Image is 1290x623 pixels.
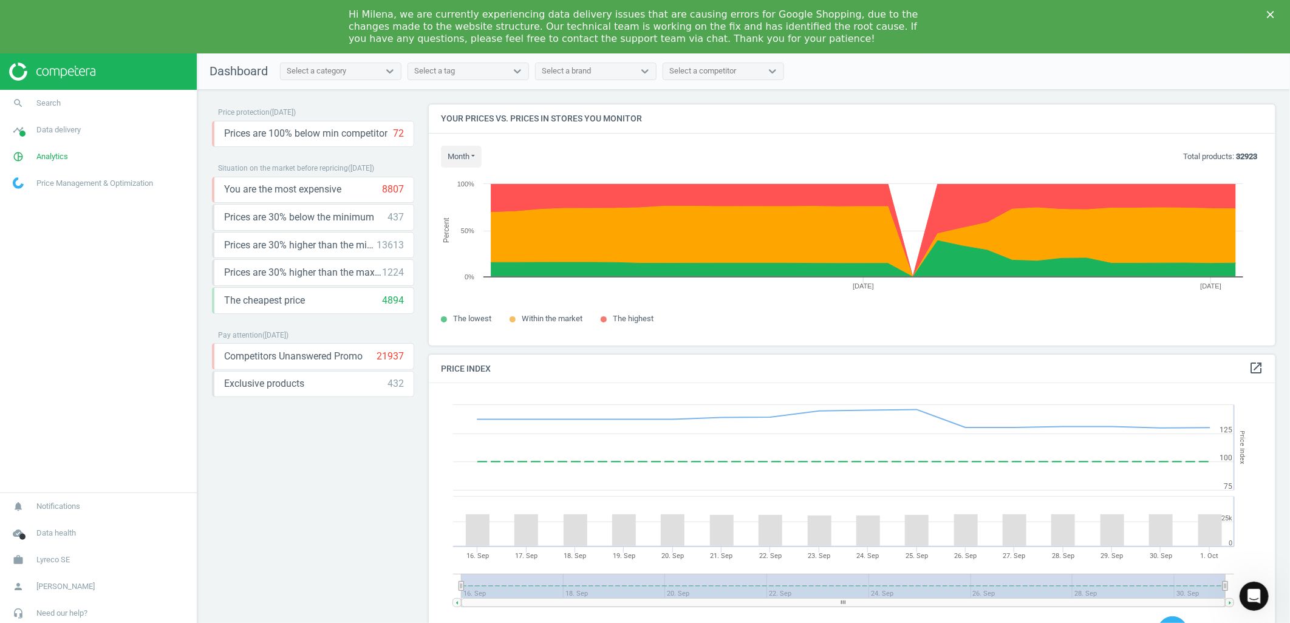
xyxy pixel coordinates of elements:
span: Search [36,98,61,109]
text: 125 [1220,426,1232,434]
tspan: 28. Sep [1052,552,1074,560]
tspan: Price Index [1238,431,1246,465]
tspan: 30. Sep [1150,552,1172,560]
span: Exclusive products [224,377,304,390]
div: Select a brand [542,66,591,77]
span: Price Management & Optimization [36,178,153,189]
tspan: 20. Sep [661,552,684,560]
span: Analytics [36,151,68,162]
a: open_in_new [1249,361,1263,376]
i: cloud_done [7,522,30,545]
i: person [7,575,30,598]
span: You are the most expensive [224,183,341,196]
span: ( [DATE] ) [270,108,296,117]
span: Prices are 100% below min competitor [224,127,387,140]
i: work [7,548,30,571]
button: month [441,146,482,168]
span: ( [DATE] ) [262,331,288,339]
tspan: 25. Sep [906,552,928,560]
span: The cheapest price [224,294,305,307]
tspan: 27. Sep [1003,552,1026,560]
span: Prices are 30% higher than the maximal [224,266,382,279]
text: 0% [465,273,474,281]
span: [PERSON_NAME] [36,581,95,592]
tspan: 26. Sep [954,552,977,560]
tspan: [DATE] [1201,282,1222,290]
div: Hi Milena, we are currently experiencing data delivery issues that are causing errors for Google ... [349,9,922,45]
iframe: Intercom live chat [1240,582,1269,611]
tspan: 16. Sep [466,552,489,560]
span: Lyreco SE [36,554,70,565]
i: open_in_new [1249,361,1263,375]
div: 432 [387,377,404,390]
span: Data delivery [36,124,81,135]
i: notifications [7,495,30,518]
text: 0 [1229,539,1232,547]
text: 100 [1220,454,1232,462]
tspan: 21. Sep [711,552,733,560]
text: 100% [457,180,474,188]
span: Data health [36,528,76,539]
span: Situation on the market before repricing [218,164,348,172]
tspan: 24. Sep [857,552,879,560]
img: wGWNvw8QSZomAAAAABJRU5ErkJggg== [13,177,24,189]
span: ( [DATE] ) [348,164,374,172]
div: 21937 [377,350,404,363]
div: 1224 [382,266,404,279]
tspan: 17. Sep [515,552,537,560]
span: Notifications [36,501,80,512]
i: pie_chart_outlined [7,145,30,168]
span: Need our help? [36,608,87,619]
tspan: Percent [442,217,451,243]
tspan: 22. Sep [759,552,782,560]
img: ajHJNr6hYgQAAAAASUVORK5CYII= [9,63,95,81]
div: 437 [387,211,404,224]
p: Total products: [1183,151,1257,162]
span: Within the market [522,314,582,323]
tspan: 18. Sep [564,552,586,560]
b: 32923 [1236,152,1257,161]
h4: Price Index [429,355,1275,383]
h4: Your prices vs. prices in stores you monitor [429,104,1275,133]
tspan: 29. Sep [1101,552,1124,560]
tspan: 1. Oct [1201,552,1219,560]
text: 50% [461,227,474,234]
span: Prices are 30% below the minimum [224,211,374,224]
span: Pay attention [218,331,262,339]
div: Close [1267,11,1279,18]
span: Dashboard [210,64,268,78]
span: The lowest [453,314,491,323]
span: Competitors Unanswered Promo [224,350,363,363]
span: Prices are 30% higher than the minimum [224,239,377,252]
i: timeline [7,118,30,141]
text: 25k [1221,514,1232,522]
div: 4894 [382,294,404,307]
span: The highest [613,314,654,323]
div: 8807 [382,183,404,196]
div: 13613 [377,239,404,252]
div: Select a tag [414,66,455,77]
div: Select a category [287,66,346,77]
tspan: [DATE] [853,282,874,290]
div: Select a competitor [669,66,736,77]
i: search [7,92,30,115]
tspan: 19. Sep [613,552,635,560]
div: 72 [393,127,404,140]
text: 75 [1224,482,1232,491]
tspan: 23. Sep [808,552,830,560]
span: Price protection [218,108,270,117]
